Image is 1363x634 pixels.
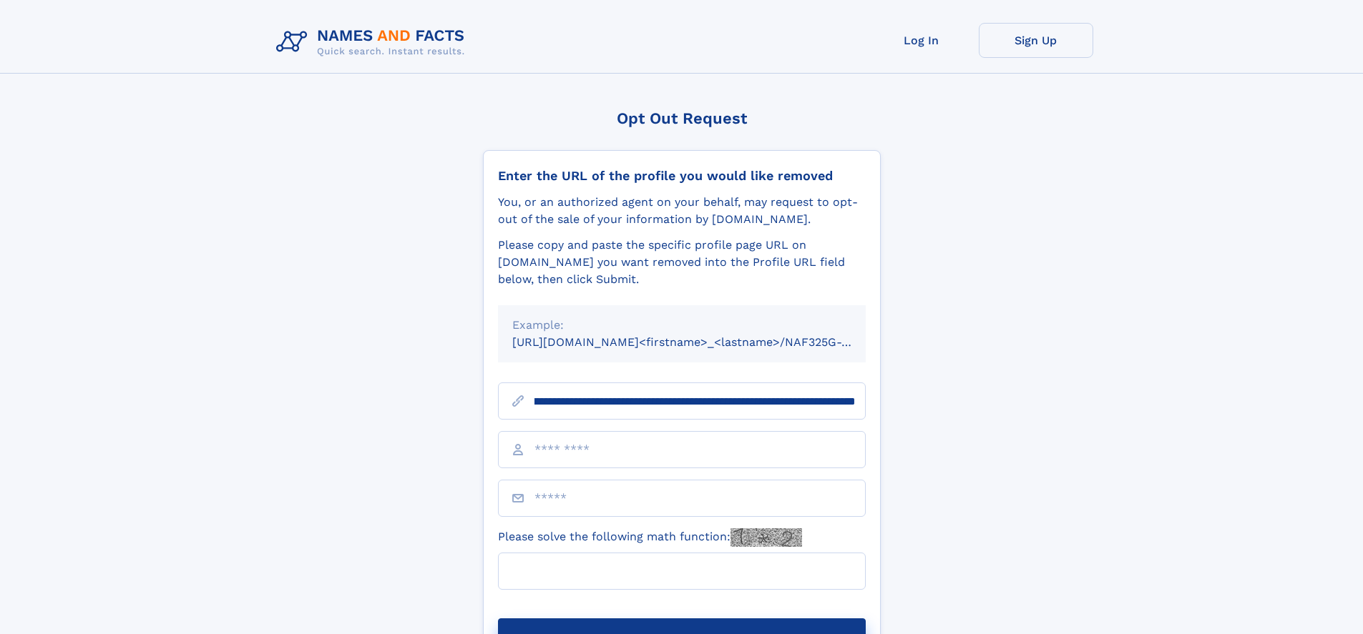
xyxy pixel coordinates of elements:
[498,194,866,228] div: You, or an authorized agent on your behalf, may request to opt-out of the sale of your informatio...
[498,168,866,184] div: Enter the URL of the profile you would like removed
[270,23,477,61] img: Logo Names and Facts
[498,237,866,288] div: Please copy and paste the specific profile page URL on [DOMAIN_NAME] you want removed into the Pr...
[512,317,851,334] div: Example:
[979,23,1093,58] a: Sign Up
[483,109,881,127] div: Opt Out Request
[864,23,979,58] a: Log In
[512,335,893,349] small: [URL][DOMAIN_NAME]<firstname>_<lastname>/NAF325G-xxxxxxxx
[498,528,802,547] label: Please solve the following math function:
